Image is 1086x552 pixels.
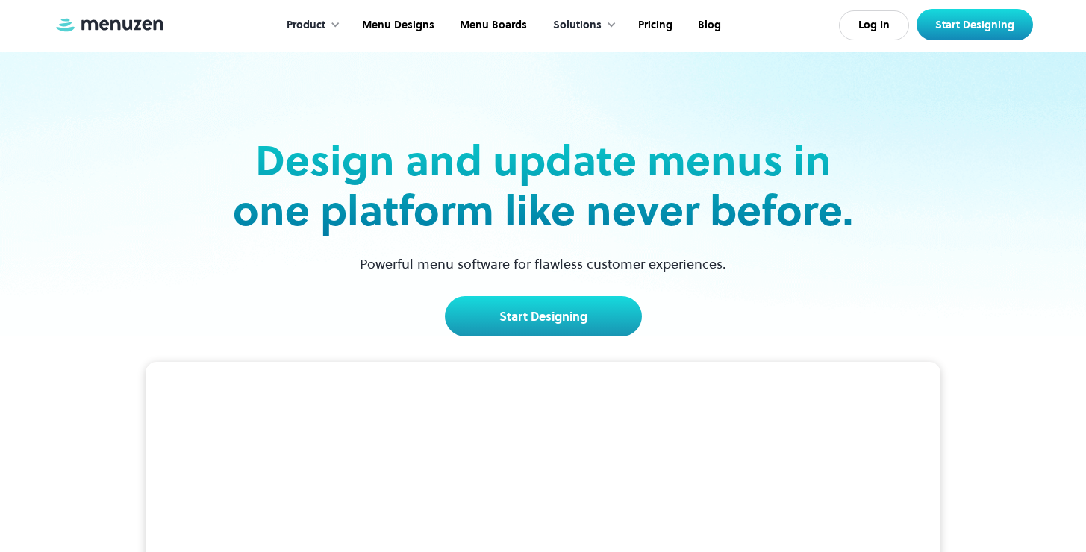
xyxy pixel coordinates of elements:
div: Solutions [538,2,624,48]
a: Blog [684,2,732,48]
div: Solutions [553,17,602,34]
div: Product [287,17,325,34]
a: Pricing [624,2,684,48]
a: Menu Boards [446,2,538,48]
a: Start Designing [917,9,1033,40]
div: Product [272,2,348,48]
a: Menu Designs [348,2,446,48]
a: Log In [839,10,909,40]
h2: Design and update menus in one platform like never before. [228,136,858,236]
p: Powerful menu software for flawless customer experiences. [341,254,745,274]
a: Start Designing [445,296,642,336]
